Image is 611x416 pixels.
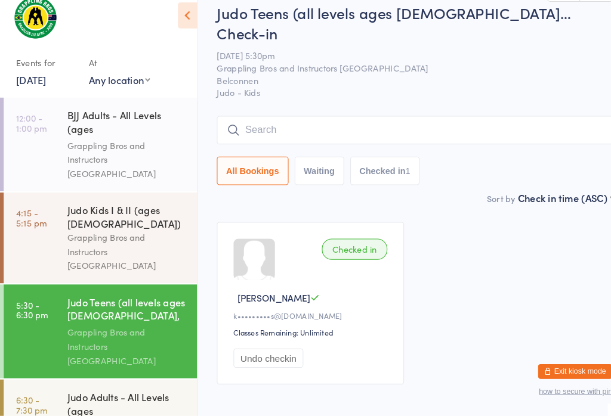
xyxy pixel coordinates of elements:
div: Judo Teens (all levels ages [DEMOGRAPHIC_DATA], advanced belts ... [65,299,180,328]
time: 4:15 - 5:15 pm [16,215,45,234]
div: Check in time (ASC) [500,199,593,212]
a: 12:00 -1:00 pmBJJ Adults - All Levels (ages [DEMOGRAPHIC_DATA]+)Grappling Bros and Instructors [G... [4,108,190,199]
div: Any location [86,85,145,98]
div: Grappling Bros and Instructors [GEOGRAPHIC_DATA] [65,237,180,278]
div: Events for [16,65,74,85]
span: [DATE] 5:30pm [209,62,574,74]
span: Grappling Bros and Instructors [GEOGRAPHIC_DATA] [209,74,574,86]
h2: Judo Teens (all levels ages [DEMOGRAPHIC_DATA]… Check-in [209,17,593,56]
div: Grappling Bros and Instructors [GEOGRAPHIC_DATA] [65,148,180,189]
div: BJJ Adults - All Levels (ages [DEMOGRAPHIC_DATA]+) [65,119,180,148]
time: 6:30 - 7:30 pm [16,396,46,415]
div: k•••••••••s@[DOMAIN_NAME] [226,314,378,324]
span: Belconnen [209,86,574,98]
div: Judo Kids I & II (ages [DEMOGRAPHIC_DATA]) [65,210,180,237]
a: 5:30 -6:30 pmJudo Teens (all levels ages [DEMOGRAPHIC_DATA], advanced belts ...Grappling Bros and... [4,289,190,380]
button: Waiting [285,166,332,193]
div: Checked in [311,245,374,265]
time: 5:30 - 6:30 pm [16,304,47,323]
button: Exit kiosk mode [520,366,591,380]
span: Judo - Kids [209,98,593,110]
div: At [86,65,145,85]
div: Grappling Bros and Instructors [GEOGRAPHIC_DATA] [65,328,180,370]
button: All Bookings [209,166,279,193]
a: [DATE] [16,85,45,98]
a: 4:15 -5:15 pmJudo Kids I & II (ages [DEMOGRAPHIC_DATA])Grappling Bros and Instructors [GEOGRAPHIC... [4,200,190,288]
button: Checked in1 [338,166,406,193]
button: Undo checkin [226,351,293,370]
time: 12:00 - 1:00 pm [16,123,45,142]
span: [PERSON_NAME] [229,296,300,308]
img: Grappling Bros Belconnen [12,9,57,53]
input: Search [209,126,593,154]
div: Classes Remaining: Unlimited [226,330,378,340]
label: Sort by [470,200,498,212]
div: 1 [391,175,396,184]
button: how to secure with pin [520,388,591,396]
